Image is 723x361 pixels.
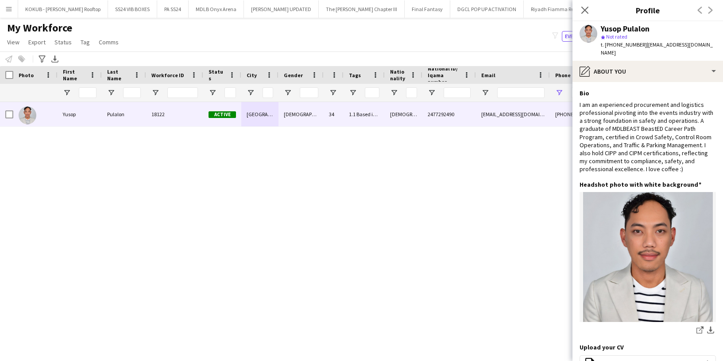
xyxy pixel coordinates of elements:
input: National ID/ Iqama number Filter Input [444,87,471,98]
div: [DEMOGRAPHIC_DATA] [278,102,324,126]
input: Workforce ID Filter Input [167,87,198,98]
input: Phone Filter Input [571,87,658,98]
span: Last Name [107,68,130,82]
button: SS24 VIB BOXES [108,0,157,18]
button: Open Filter Menu [247,89,255,97]
img: yu.png [580,192,716,322]
button: Final Fantasy [405,0,450,18]
span: | [EMAIL_ADDRESS][DOMAIN_NAME] [601,41,713,56]
div: Yusop [58,102,102,126]
span: Nationality [390,68,406,82]
div: 18122 [146,102,203,126]
input: Gender Filter Input [300,87,318,98]
span: City [247,72,257,78]
button: Open Filter Menu [349,89,357,97]
span: Active [209,111,236,118]
span: 2477292490 [428,111,454,118]
span: First Name [63,68,86,82]
span: Photo [19,72,34,78]
span: Not rated [606,33,627,40]
button: Open Filter Menu [209,89,217,97]
a: Status [51,36,75,48]
span: Status [209,68,225,82]
div: [PHONE_NUMBER] [550,102,663,126]
span: Export [28,38,46,46]
div: 34 [324,102,344,126]
input: Tags Filter Input [365,87,379,98]
a: Export [25,36,49,48]
span: Status [54,38,72,46]
button: Open Filter Menu [63,89,71,97]
div: [EMAIL_ADDRESS][DOMAIN_NAME] [476,102,550,126]
h3: Upload your CV [580,343,624,351]
button: Open Filter Menu [151,89,159,97]
div: 1.1 Based in [GEOGRAPHIC_DATA], 2.3 English Level = 3/3 Excellent [344,102,385,126]
span: Tag [81,38,90,46]
div: Pulalon [102,102,146,126]
app-action-btn: Export XLSX [50,54,60,64]
div: Yusop Pulalon [601,25,650,33]
span: Comms [99,38,119,46]
button: PA SS24 [157,0,189,18]
button: KOKUB - [PERSON_NAME] Rooftop [18,0,108,18]
div: [DEMOGRAPHIC_DATA] [385,102,422,126]
button: Open Filter Menu [329,89,337,97]
div: [GEOGRAPHIC_DATA] [241,102,278,126]
button: Everyone8,559 [562,31,606,42]
button: Open Filter Menu [428,89,436,97]
button: The [PERSON_NAME] Chapter III [319,0,405,18]
button: Open Filter Menu [284,89,292,97]
a: View [4,36,23,48]
div: I am an experienced procurement and logistics professional pivoting into the events industry with... [580,101,716,173]
a: Tag [77,36,93,48]
button: Open Filter Menu [390,89,398,97]
span: My Workforce [7,21,72,35]
button: Open Filter Menu [107,89,115,97]
h3: Profile [572,4,723,16]
span: Workforce ID [151,72,184,78]
button: Open Filter Menu [481,89,489,97]
button: Riyadh Fiamma Restaurant [524,0,601,18]
span: National ID/ Iqama number [428,65,460,85]
input: First Name Filter Input [79,87,97,98]
button: DGCL POP UP ACTIVATION [450,0,524,18]
h3: Bio [580,89,589,97]
input: City Filter Input [263,87,273,98]
span: Phone [555,72,571,78]
span: t. [PHONE_NUMBER] [601,41,647,48]
h3: Headshot photo with white background [580,180,701,188]
span: Gender [284,72,303,78]
span: Email [481,72,495,78]
input: Nationality Filter Input [406,87,417,98]
img: Yusop Pulalon [19,106,36,124]
a: Comms [95,36,122,48]
button: MDLB Onyx Arena [189,0,244,18]
app-action-btn: Advanced filters [37,54,47,64]
span: Tags [349,72,361,78]
input: Email Filter Input [497,87,545,98]
div: About you [572,61,723,82]
span: View [7,38,19,46]
button: Open Filter Menu [555,89,563,97]
input: Last Name Filter Input [123,87,141,98]
button: [PERSON_NAME] UPDATED [244,0,319,18]
input: Status Filter Input [224,87,236,98]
